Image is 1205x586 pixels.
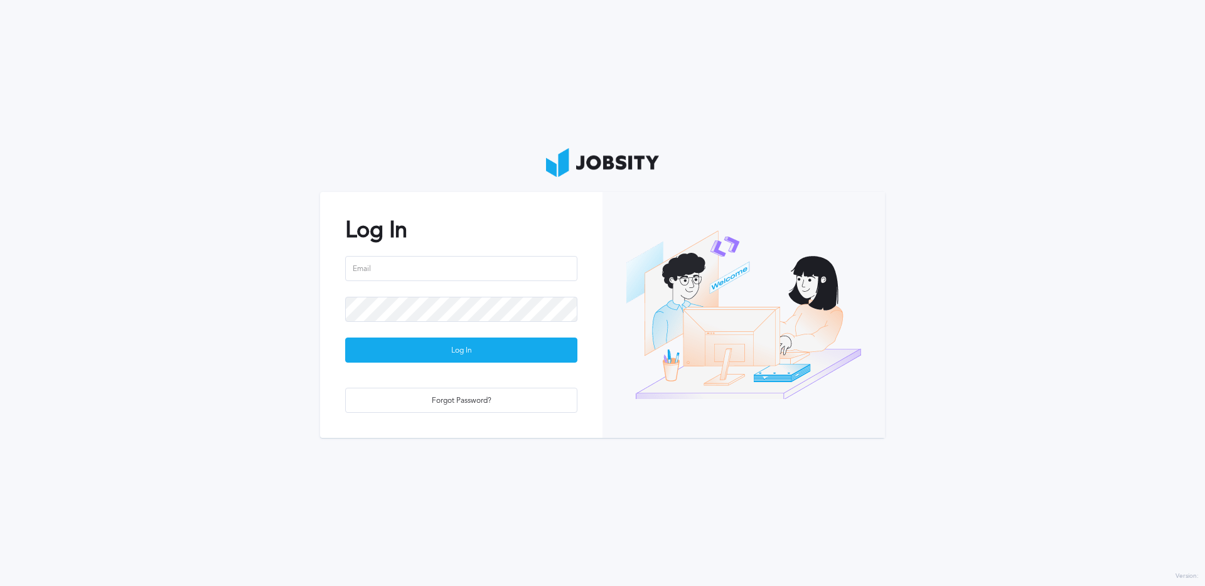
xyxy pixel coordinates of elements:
input: Email [345,256,577,281]
label: Version: [1176,573,1199,580]
div: Log In [346,338,577,363]
button: Forgot Password? [345,388,577,413]
button: Log In [345,338,577,363]
div: Forgot Password? [346,388,577,413]
h2: Log In [345,217,577,243]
